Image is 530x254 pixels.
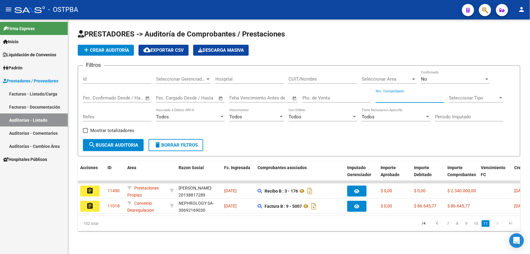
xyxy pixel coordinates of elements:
[83,61,104,69] h3: Filtros
[449,95,498,101] span: Seleccionar Tipo
[414,188,426,193] span: $ 0,00
[445,161,478,188] datatable-header-cell: Importe Comprobantes
[179,165,204,170] span: Razon Social
[83,95,108,101] input: Fecha inicio
[463,220,470,227] a: 9
[462,218,471,229] li: page 9
[378,161,412,188] datatable-header-cell: Importe Aprobado
[143,47,184,53] span: Exportar CSV
[78,216,165,231] div: 102 total
[514,165,528,170] span: Creado
[514,188,527,193] span: [DATE]
[224,165,250,170] span: Fc. Ingresada
[179,185,219,197] div: - 20138817289
[509,233,524,248] div: Open Intercom Messenger
[156,114,169,120] span: Todos
[108,165,111,170] span: ID
[138,45,189,56] button: Exportar CSV
[80,165,98,170] span: Acciones
[193,45,249,56] button: Descarga Masiva
[447,204,470,208] span: $ 86.645,77
[88,141,96,148] mat-icon: search
[78,161,105,188] datatable-header-cell: Acciones
[3,51,56,58] span: Liquidación de Convenios
[179,185,211,192] div: [PERSON_NAME]
[481,218,491,229] li: page 11
[90,127,134,134] span: Mostrar totalizadores
[381,165,399,177] span: Importe Aprobado
[454,220,461,227] a: 8
[198,47,244,53] span: Descarga Masiva
[362,114,374,120] span: Todos
[125,161,167,188] datatable-header-cell: Area
[471,218,481,229] li: page 10
[447,165,476,177] span: Importe Comprobantes
[83,139,144,151] button: Buscar Auditoria
[418,220,429,227] a: go to first page
[83,47,129,53] span: Crear Auditoría
[421,76,427,82] span: No
[289,114,301,120] span: Todos
[255,161,345,188] datatable-header-cell: Comprobantes asociados
[222,161,255,188] datatable-header-cell: Fc. Ingresada
[347,165,371,177] span: Imputado Gerenciador
[127,165,136,170] span: Area
[3,38,19,45] span: Inicio
[491,220,503,227] a: go to next page
[88,142,138,148] span: Buscar Auditoria
[414,165,432,177] span: Importe Debitado
[431,220,443,227] a: go to previous page
[105,161,125,188] datatable-header-cell: ID
[154,142,198,148] span: Borrar Filtros
[345,161,378,188] datatable-header-cell: Imputado Gerenciador
[108,204,120,208] span: 11018
[444,218,453,229] li: page 7
[83,46,90,54] mat-icon: add
[78,45,134,56] button: Crear Auditoría
[478,161,512,188] datatable-header-cell: Vencimiento FC
[48,3,78,16] span: - OSTPBA
[482,220,490,227] a: 11
[362,76,411,82] span: Seleccionar Area
[3,25,35,32] span: Firma Express
[108,188,120,193] span: 11490
[156,76,205,82] span: Seleccionar Gerenciador
[3,64,22,71] span: Padrón
[224,204,237,208] span: [DATE]
[514,204,527,208] span: [DATE]
[472,220,480,227] a: 10
[3,156,47,163] span: Hospitales Públicos
[447,188,476,193] span: $ 2.340.000,00
[258,165,307,170] span: Comprobantes asociados
[306,186,314,196] i: Descargar documento
[143,46,151,54] mat-icon: cloud_download
[127,186,159,197] span: Prestaciones Propias
[113,95,142,101] input: Fecha fin
[224,188,237,193] span: [DATE]
[156,95,181,101] input: Fecha inicio
[310,201,318,211] i: Descargar documento
[381,188,392,193] span: $ 0,00
[265,189,298,193] strong: Recibo B : 3 - 176
[3,78,58,84] span: Prestadores / Proveedores
[179,200,219,213] div: - 30692169030
[176,161,222,188] datatable-header-cell: Razon Social
[127,201,154,213] span: Convenio Desregulacion
[149,139,203,151] button: Borrar Filtros
[186,95,216,101] input: Fecha fin
[481,165,505,177] span: Vencimiento FC
[86,202,94,210] mat-icon: assignment
[414,204,436,208] span: $ 86.645,77
[453,218,462,229] li: page 8
[412,161,445,188] datatable-header-cell: Importe Debitado
[518,6,525,13] mat-icon: person
[445,220,452,227] a: 7
[505,220,516,227] a: go to last page
[78,30,285,38] span: PRESTADORES -> Auditoría de Comprobantes / Prestaciones
[179,200,213,207] div: NEPHROLOGY SA
[154,141,161,148] mat-icon: delete
[5,6,12,13] mat-icon: menu
[229,114,242,120] span: Todos
[193,45,249,56] app-download-masive: Descarga masiva de comprobantes (adjuntos)
[144,95,151,102] button: Open calendar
